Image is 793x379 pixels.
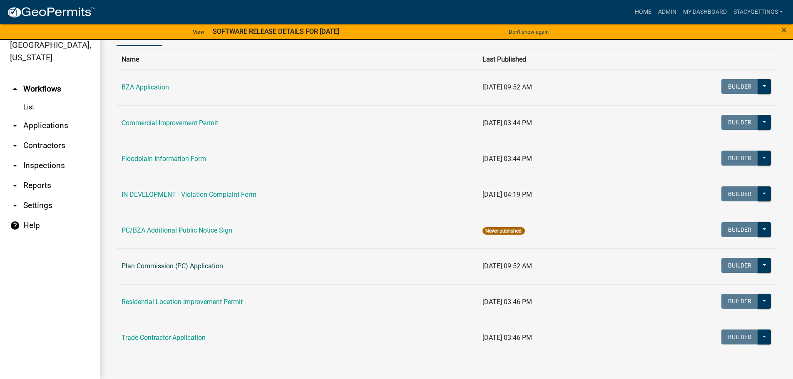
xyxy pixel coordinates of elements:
a: IN DEVELOPMENT - Violation Complaint Form [122,191,256,198]
a: Plan Commission (PC) Application [122,262,223,270]
a: Floodplain Information Form [122,155,206,163]
button: Builder [721,258,758,273]
th: Name [117,49,477,69]
button: Builder [721,222,758,237]
i: arrow_drop_down [10,181,20,191]
a: BZA Application [122,83,169,91]
a: My Dashboard [680,4,730,20]
i: arrow_drop_down [10,161,20,171]
span: [DATE] 09:52 AM [482,262,532,270]
span: Never published [482,227,525,235]
i: arrow_drop_down [10,201,20,211]
button: Builder [721,294,758,309]
span: × [781,24,787,36]
i: help [10,220,20,230]
span: [DATE] 03:46 PM [482,298,532,306]
a: PC/BZA Additional Public Notice Sign [122,226,232,234]
button: Close [781,25,787,35]
span: [DATE] 03:46 PM [482,334,532,342]
a: Commercial Improvement Permit [122,119,218,127]
span: [DATE] 03:44 PM [482,119,532,127]
button: Builder [721,79,758,94]
i: arrow_drop_down [10,121,20,131]
a: Home [631,4,655,20]
strong: SOFTWARE RELEASE DETAILS FOR [DATE] [213,27,339,35]
span: [DATE] 04:19 PM [482,191,532,198]
span: [DATE] 09:52 AM [482,83,532,91]
a: Admin [655,4,680,20]
button: Builder [721,115,758,130]
button: Builder [721,151,758,166]
a: Trade Contractor Application [122,334,206,342]
button: Builder [721,329,758,344]
a: StacyGettings [730,4,786,20]
a: View [189,25,208,39]
i: arrow_drop_down [10,141,20,151]
a: Residential Location Improvement Permit [122,298,243,306]
th: Last Published [477,49,626,69]
i: arrow_drop_up [10,84,20,94]
button: Don't show again [505,25,552,39]
span: [DATE] 03:44 PM [482,155,532,163]
button: Builder [721,186,758,201]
